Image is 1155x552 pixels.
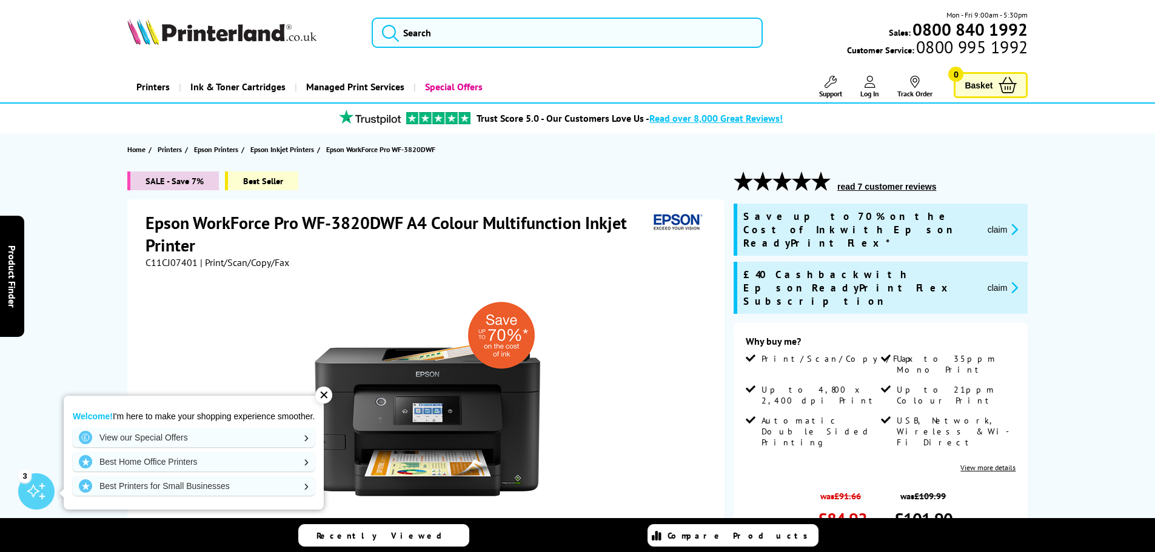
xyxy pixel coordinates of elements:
input: Search [372,18,763,48]
a: Basket 0 [954,72,1028,98]
a: 0800 840 1992 [911,24,1028,35]
span: £40 Cashback with Epson ReadyPrint Flex Subscription [743,268,978,308]
span: Printers [158,143,182,156]
span: | Print/Scan/Copy/Fax [200,256,289,268]
a: Epson Printers [194,143,241,156]
span: Up to 21ppm Colour Print [897,384,1013,406]
div: Why buy me? [746,335,1016,353]
span: Automatic Double Sided Printing [762,415,878,448]
a: Best Printers for Small Businesses [73,476,315,496]
a: View our Special Offers [73,428,315,447]
span: Customer Service: [847,41,1028,56]
span: SALE - Save 7% [127,171,219,190]
a: Managed Print Services [295,71,413,102]
a: Track Order [897,76,932,98]
a: Compare Products [648,524,819,547]
a: Recently Viewed [298,524,469,547]
span: Home [127,143,146,156]
strike: £109.99 [914,490,946,502]
h1: Epson WorkForce Pro WF-3820DWF A4 Colour Multifunction Inkjet Printer [146,211,649,256]
span: £84.92 [818,508,867,530]
strike: £91.66 [834,490,861,502]
span: Recently Viewed [316,530,454,541]
a: Trust Score 5.0 - Our Customers Love Us -Read over 8,000 Great Reviews! [477,112,783,124]
span: Save up to 70% on the Cost of Ink with Epson ReadyPrint Flex* [743,210,978,250]
span: Ink & Toner Cartridges [190,71,286,102]
a: Ink & Toner Cartridges [179,71,295,102]
img: Epson WorkForce Pro WF-3820DWF [309,293,546,530]
span: Print/Scan/Copy/Fax [762,353,917,364]
strong: Welcome! [73,411,113,421]
span: 0 [948,67,963,82]
img: Printerland Logo [127,18,316,45]
span: Compare Products [668,530,814,541]
b: 0800 840 1992 [912,18,1028,41]
div: ✕ [315,387,332,404]
span: Up to 35ppm Mono Print [897,353,1013,375]
span: Up to 4,800 x 2,400 dpi Print [762,384,878,406]
span: £101.90 [894,508,952,530]
span: Product Finder [6,245,18,307]
span: Sales: [889,27,911,38]
a: Support [819,76,842,98]
span: Best Seller [225,171,298,190]
img: Epson [649,211,705,234]
span: was [814,484,867,502]
span: was [894,484,952,502]
span: Epson WorkForce Pro WF-3820DWF [326,143,435,156]
span: USB, Network, Wireless & Wi-Fi Direct [897,415,1013,448]
div: 3 [18,469,32,482]
p: I'm here to make your shopping experience smoother. [73,411,315,422]
button: promo-description [984,222,1022,236]
img: trustpilot rating [333,110,406,125]
a: Best Home Office Printers [73,452,315,471]
a: View more details [960,463,1016,472]
span: Log In [860,89,879,98]
span: Epson Printers [194,143,238,156]
span: Mon - Fri 9:00am - 5:30pm [946,9,1028,21]
a: Home [127,143,149,156]
a: Special Offers [413,71,492,102]
span: Read over 8,000 Great Reviews! [649,112,783,124]
span: Support [819,89,842,98]
button: read 7 customer reviews [834,181,940,192]
a: Epson Inkjet Printers [250,143,317,156]
a: Printerland Logo [127,18,357,47]
a: Epson WorkForce Pro WF-3820DWF [326,143,438,156]
span: Epson Inkjet Printers [250,143,314,156]
a: Log In [860,76,879,98]
img: trustpilot rating [406,112,470,124]
span: Basket [965,77,993,93]
a: Printers [127,71,179,102]
span: 0800 995 1992 [914,41,1028,53]
button: promo-description [984,281,1022,294]
a: Printers [158,143,185,156]
span: C11CJ07401 [146,256,198,268]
